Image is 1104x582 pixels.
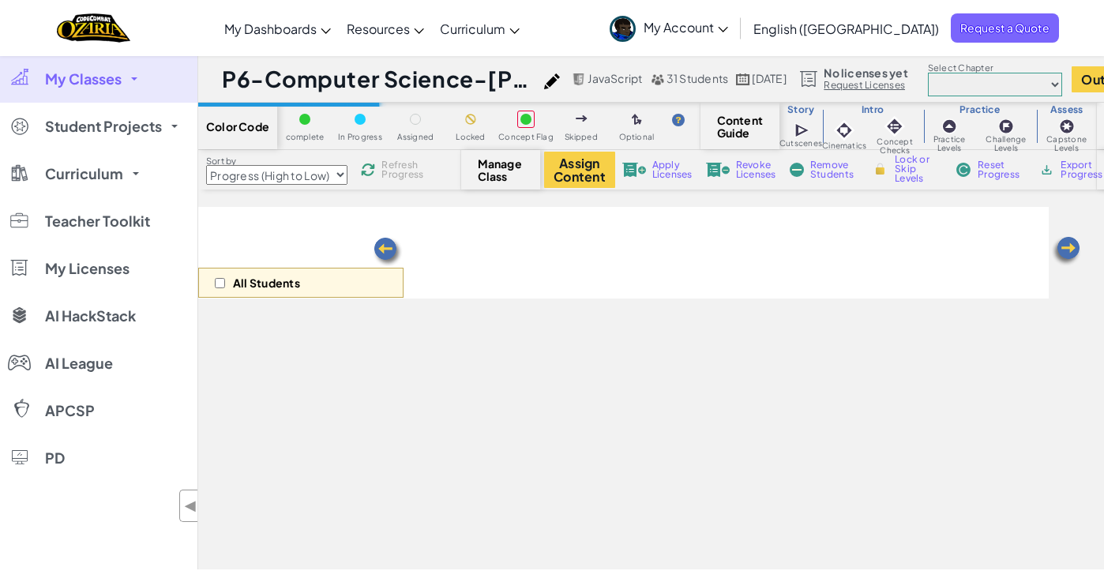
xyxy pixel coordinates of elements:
span: Content Guide [717,114,764,139]
span: Student Projects [45,119,162,133]
a: English ([GEOGRAPHIC_DATA]) [745,7,947,50]
h3: Practice [923,103,1037,116]
span: Refresh Progress [381,160,430,179]
label: Select Chapter [928,62,1062,74]
span: Color Code [206,120,269,133]
span: Apply Licenses [652,160,693,179]
span: Concept Flag [498,133,554,141]
img: IconReload.svg [359,161,377,178]
h3: Assess [1036,103,1097,116]
img: Arrow_Left.png [1050,235,1082,267]
span: My Dashboards [224,21,317,37]
span: Cinematics [822,141,866,150]
label: Sort by [206,155,347,167]
img: IconArchive.svg [1039,163,1054,177]
a: Ozaria by CodeCombat logo [57,12,130,44]
span: AI League [45,356,113,370]
p: All Students [233,276,300,289]
img: IconOptionalLevel.svg [632,114,642,126]
span: Concept Checks [866,137,922,155]
img: IconChallengeLevel.svg [998,118,1014,134]
img: IconRemoveStudents.svg [790,163,804,177]
span: Practice Levels [923,135,976,152]
img: IconCutscene.svg [794,122,811,139]
span: Assigned [397,133,434,141]
img: Arrow_Left.png [372,236,404,268]
span: Teacher Toolkit [45,214,150,228]
span: Lock or Skip Levels [895,155,941,183]
span: Locked [456,133,485,141]
span: Cutscenes [779,139,822,148]
span: Skipped [565,133,598,141]
img: calendar.svg [736,73,750,85]
img: IconInteractive.svg [884,115,906,137]
span: Remove Students [810,160,858,179]
span: complete [286,133,325,141]
span: Challenge Levels [975,135,1036,152]
img: IconLicenseRevoke.svg [706,163,730,177]
img: IconReset.svg [956,163,971,177]
a: My Account [602,3,736,53]
span: 31 Students [667,71,729,85]
img: IconHint.svg [672,114,685,126]
span: Capstone Levels [1036,135,1097,152]
a: Request Licenses [824,79,907,92]
a: Curriculum [432,7,528,50]
a: My Dashboards [216,7,339,50]
span: In Progress [338,133,382,141]
span: Revoke Licenses [736,160,776,179]
img: iconPencil.svg [544,73,560,89]
img: avatar [610,16,636,42]
img: IconCinematic.svg [833,119,855,141]
span: JavaScript [588,71,642,85]
span: Reset Progress [978,160,1025,179]
span: English ([GEOGRAPHIC_DATA]) [753,21,939,37]
span: No licenses yet [824,66,907,79]
img: IconLicenseApply.svg [622,163,646,177]
span: My Account [644,19,728,36]
img: Home [57,12,130,44]
span: Curriculum [45,167,123,181]
h3: Intro [822,103,923,116]
span: [DATE] [752,71,786,85]
img: MultipleUsers.png [651,73,665,85]
span: Curriculum [440,21,505,37]
span: Optional [619,133,655,141]
button: Assign Content [544,152,615,188]
span: My Classes [45,72,122,86]
span: Resources [347,21,410,37]
h1: P6-Computer Science-[PERSON_NAME] [222,64,536,94]
img: IconPracticeLevel.svg [941,118,957,134]
span: Manage Class [478,157,524,182]
span: AI HackStack [45,309,136,323]
img: IconSkippedLevel.svg [576,115,588,122]
a: Request a Quote [951,13,1059,43]
span: ◀ [184,494,197,517]
h3: Story [779,103,822,116]
img: IconCapstoneLevel.svg [1059,118,1075,134]
a: Resources [339,7,432,50]
span: My Licenses [45,261,130,276]
img: javascript.png [572,73,586,85]
img: IconLock.svg [872,162,888,176]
